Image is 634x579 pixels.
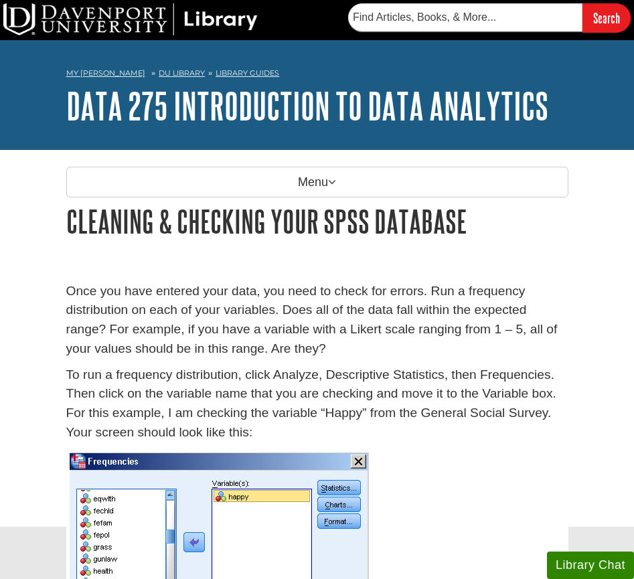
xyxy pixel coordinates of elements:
p: To run a frequency distribution, click Analyze, Descriptive Statistics, then Frequencies. Then cl... [66,365,568,442]
a: My [PERSON_NAME] [66,68,145,79]
h1: Cleaning & Checking Your SPSS Database [66,204,568,238]
p: Menu [66,167,568,197]
input: Find Articles, Books, & More... [348,3,582,31]
img: DU Library [3,3,258,35]
a: DATA 275 Introduction to Data Analytics [66,85,548,127]
a: Library Guides [216,68,279,78]
a: DU Library [159,68,205,78]
input: Search [582,3,631,32]
nav: breadcrumb [66,64,568,86]
p: Once you have entered your data, you need to check for errors. Run a frequency distribution on ea... [66,282,568,359]
button: Library Chat [547,552,634,579]
form: Searches DU Library's articles, books, and more [348,3,631,32]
